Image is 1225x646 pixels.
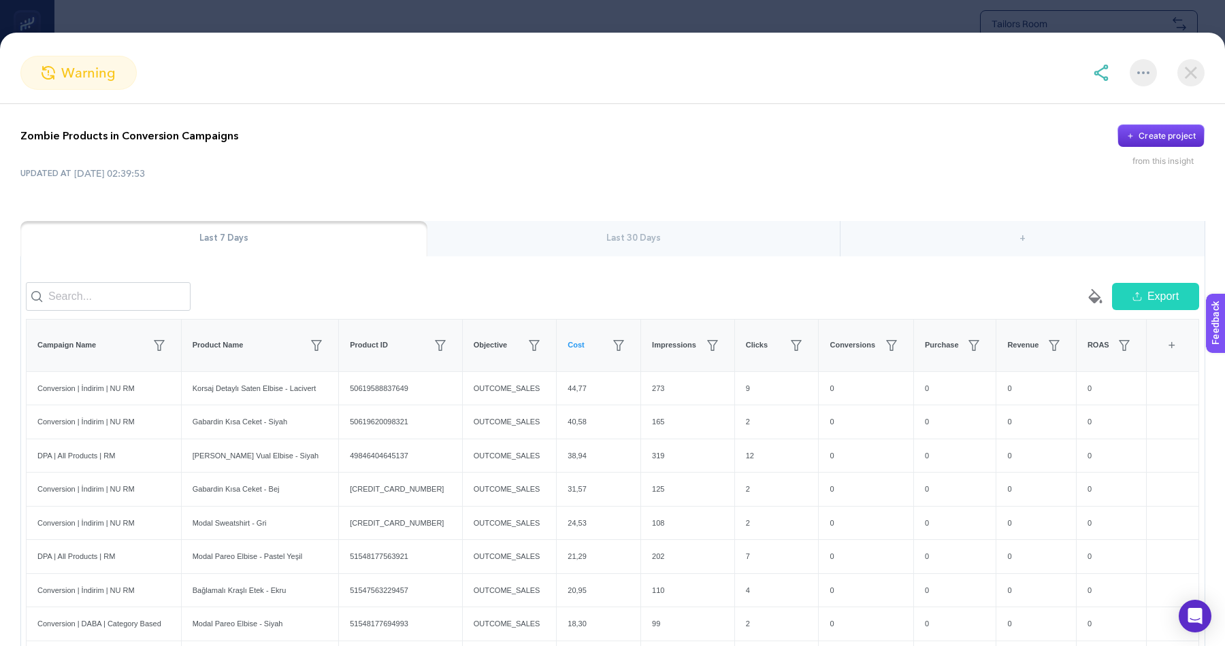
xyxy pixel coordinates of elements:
div: 0 [819,607,913,641]
div: 99 [641,607,734,641]
div: OUTCOME_SALES [463,574,557,607]
span: Product ID [350,339,388,351]
div: 20,95 [557,574,640,607]
div: 0 [1077,372,1146,405]
div: 0 [819,439,913,473]
time: [DATE] 02:39:53 [74,167,145,180]
div: from this insight [1132,156,1205,167]
img: warning [42,66,55,80]
div: 0 [819,372,913,405]
div: 51548177563921 [339,540,461,573]
div: 273 [641,372,734,405]
div: 21,29 [557,540,640,573]
div: 0 [914,574,996,607]
div: OUTCOME_SALES [463,507,557,540]
div: 44,77 [557,372,640,405]
div: Gabardin Kısa Ceket - Bej [182,473,339,506]
div: Create project [1139,131,1196,141]
div: 125 [641,473,734,506]
div: OUTCOME_SALES [463,439,557,473]
div: 4 [735,574,819,607]
div: 2 [735,507,819,540]
span: UPDATED AT [20,168,71,179]
div: [CREDIT_CARD_NUMBER] [339,473,461,506]
span: Export [1147,288,1179,305]
div: 0 [1077,473,1146,506]
div: 0 [819,507,913,540]
div: + [1159,330,1185,360]
div: Conversion | İndirim | NU RM [27,507,181,540]
div: Modal Pareo Elbise - Siyah [182,607,339,641]
img: close-dialog [1177,59,1205,86]
div: 0 [1077,507,1146,540]
div: + [840,221,1205,256]
div: OUTCOME_SALES [463,607,557,641]
div: 0 [819,405,913,439]
div: OUTCOME_SALES [463,405,557,439]
div: Last 30 Days [427,221,840,256]
div: 31,57 [557,473,640,506]
div: 51548177694993 [339,607,461,641]
span: Campaign Name [37,339,96,351]
div: 0 [914,540,996,573]
div: 0 [996,607,1076,641]
div: Open Intercom Messenger [1179,600,1211,632]
div: 0 [996,473,1076,506]
div: 50619588837649 [339,372,461,405]
div: 165 [641,405,734,439]
div: 0 [1077,607,1146,641]
span: Objective [474,339,508,351]
div: DPA | All Products | RM [27,540,181,573]
div: 40,58 [557,405,640,439]
div: 0 [914,607,996,641]
div: 51547563229457 [339,574,461,607]
div: 11 items selected [1158,330,1169,360]
span: warning [61,63,116,83]
div: 0 [996,540,1076,573]
span: Purchase [925,339,959,351]
div: [CREDIT_CARD_NUMBER] [339,507,461,540]
div: Conversion | İndirim | NU RM [27,405,181,439]
div: Conversion | İndirim | NU RM [27,372,181,405]
div: 202 [641,540,734,573]
div: Korsaj Detaylı Saten Elbise - Lacivert [182,372,339,405]
div: 0 [1077,540,1146,573]
div: Conversion | İndirim | NU RM [27,574,181,607]
div: 7 [735,540,819,573]
span: Impressions [652,339,696,351]
p: Zombie Products in Conversion Campaigns [20,128,238,144]
div: OUTCOME_SALES [463,372,557,405]
div: 0 [996,405,1076,439]
div: 0 [1077,574,1146,607]
div: 2 [735,607,819,641]
span: ROAS [1088,339,1109,351]
button: Export [1112,283,1199,310]
div: 12 [735,439,819,473]
div: 0 [1077,439,1146,473]
span: Product Name [193,339,244,351]
div: 0 [914,372,996,405]
div: Bağlamalı Kraşlı Etek - Ekru [182,574,339,607]
div: 0 [1077,405,1146,439]
div: Gabardin Kısa Ceket - Siyah [182,405,339,439]
div: 18,30 [557,607,640,641]
div: 24,53 [557,507,640,540]
div: [PERSON_NAME] Vual Elbise - Siyah [182,439,339,473]
div: 0 [996,574,1076,607]
div: DPA | All Products | RM [27,439,181,473]
div: 0 [914,507,996,540]
div: 49846404645137 [339,439,461,473]
div: 2 [735,405,819,439]
img: share [1093,65,1109,81]
div: 0 [914,473,996,506]
div: 0 [996,372,1076,405]
div: 0 [996,439,1076,473]
div: Last 7 Days [20,221,427,256]
div: 2 [735,473,819,506]
span: Revenue [1007,339,1039,351]
span: Feedback [8,4,52,15]
div: 50619620098321 [339,405,461,439]
div: Modal Sweatshirt - Gri [182,507,339,540]
div: 0 [996,507,1076,540]
div: 0 [819,574,913,607]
